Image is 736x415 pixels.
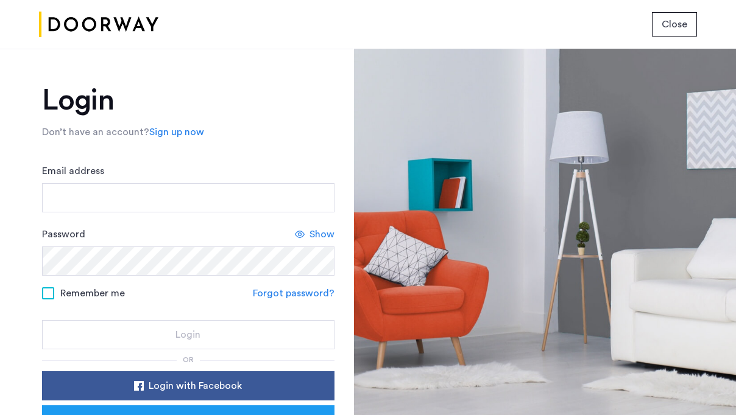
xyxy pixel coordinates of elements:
button: button [42,371,334,400]
span: Don’t have an account? [42,127,149,137]
span: Login [175,327,200,342]
span: Remember me [60,286,125,301]
label: Password [42,227,85,242]
span: Show [310,227,334,242]
label: Email address [42,164,104,178]
h1: Login [42,86,334,115]
a: Sign up now [149,125,204,139]
span: Close [662,17,687,32]
button: button [652,12,697,37]
span: or [183,356,194,363]
a: Forgot password? [253,286,334,301]
img: logo [39,2,158,47]
span: Login with Facebook [149,378,242,393]
button: button [42,320,334,349]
